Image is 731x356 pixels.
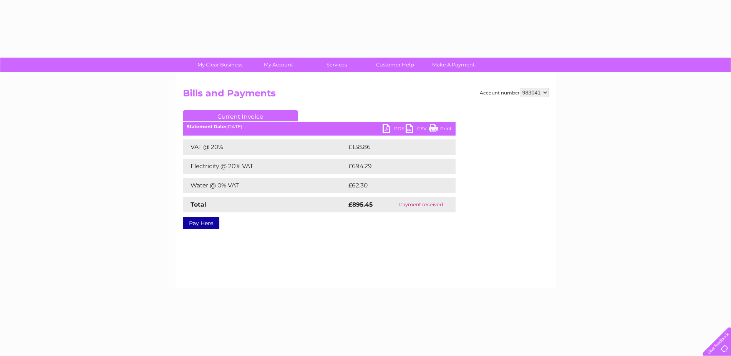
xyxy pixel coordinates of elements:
[188,58,252,72] a: My Clear Business
[183,217,219,229] a: Pay Here
[387,197,456,212] td: Payment received
[247,58,310,72] a: My Account
[422,58,485,72] a: Make A Payment
[305,58,368,72] a: Services
[183,178,346,193] td: Water @ 0% VAT
[429,124,452,135] a: Print
[348,201,373,208] strong: £895.45
[187,124,226,129] b: Statement Date:
[183,139,346,155] td: VAT @ 20%
[383,124,406,135] a: PDF
[363,58,427,72] a: Customer Help
[346,178,440,193] td: £62.30
[346,139,442,155] td: £138.86
[191,201,206,208] strong: Total
[183,159,346,174] td: Electricity @ 20% VAT
[406,124,429,135] a: CSV
[480,88,549,97] div: Account number
[183,124,456,129] div: [DATE]
[346,159,442,174] td: £694.29
[183,88,549,103] h2: Bills and Payments
[183,110,298,121] a: Current Invoice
